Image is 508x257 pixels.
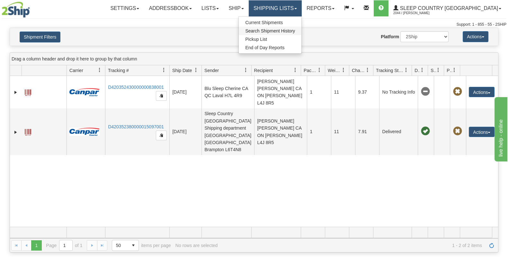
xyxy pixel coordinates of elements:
[245,37,267,42] span: Pickup List
[331,76,355,108] td: 11
[304,67,317,74] span: Packages
[158,65,169,76] a: Tracking # filter column settings
[25,126,31,136] a: Label
[20,32,60,42] button: Shipment Filters
[5,4,59,12] div: live help - online
[191,65,201,76] a: Ship Date filter column settings
[239,35,301,43] a: Pickup List
[453,127,462,136] span: Pickup Not Assigned
[239,43,301,52] a: End of Day Reports
[421,127,430,136] span: On time
[245,28,295,33] span: Search Shipment History
[239,27,301,35] a: Search Shipment History
[290,65,301,76] a: Recipient filter column settings
[69,88,100,96] img: 14 - Canpar
[249,0,302,16] a: Shipping lists
[302,0,339,16] a: Reports
[13,129,19,135] a: Expand
[469,87,495,97] button: Actions
[355,76,379,108] td: 9.37
[307,76,331,108] td: 1
[493,96,507,161] iframe: chat widget
[486,240,497,251] a: Refresh
[156,131,167,140] button: Copy to clipboard
[352,67,365,74] span: Charge
[254,67,273,74] span: Recipient
[108,124,164,129] a: D420352380000015097001
[431,67,436,74] span: Shipment Issues
[245,45,284,50] span: End of Day Reports
[240,65,251,76] a: Sender filter column settings
[108,67,129,74] span: Tracking #
[254,76,307,108] td: [PERSON_NAME] [PERSON_NAME] CA ON [PERSON_NAME] L4J 8R5
[175,243,218,248] div: No rows are selected
[307,108,331,155] td: 1
[447,67,452,74] span: Pickup Status
[59,240,72,251] input: Page 1
[128,240,138,251] span: select
[69,128,100,136] img: 14 - Canpar
[379,108,418,155] td: Delivered
[245,20,283,25] span: Current Shipments
[421,87,430,96] span: No Tracking Info
[239,18,301,27] a: Current Shipments
[31,240,41,251] span: Page 1
[379,76,418,108] td: No Tracking Info
[169,76,201,108] td: [DATE]
[116,242,124,249] span: 50
[224,0,248,16] a: Ship
[201,108,254,155] td: Sleep Country [GEOGRAPHIC_DATA] Shipping department [GEOGRAPHIC_DATA] [GEOGRAPHIC_DATA] Brampton ...
[453,87,462,96] span: Pickup Not Assigned
[433,65,444,76] a: Shipment Issues filter column settings
[314,65,325,76] a: Packages filter column settings
[156,91,167,101] button: Copy to clipboard
[393,10,441,16] span: 2044 / [PERSON_NAME]
[463,31,488,42] button: Actions
[10,53,498,65] div: grid grouping header
[469,127,495,137] button: Actions
[338,65,349,76] a: Weight filter column settings
[105,0,144,16] a: Settings
[46,240,83,251] span: Page of 1
[144,0,197,16] a: Addressbook
[201,76,254,108] td: Blu Sleep Cherine CA QC Laval H7L 4R9
[25,87,31,97] a: Label
[449,65,460,76] a: Pickup Status filter column settings
[169,108,201,155] td: [DATE]
[355,108,379,155] td: 7.91
[398,5,498,11] span: Sleep Country [GEOGRAPHIC_DATA]
[401,65,412,76] a: Tracking Status filter column settings
[112,240,139,251] span: Page sizes drop down
[69,67,83,74] span: Carrier
[2,22,506,27] div: Support: 1 - 855 - 55 - 2SHIP
[376,67,404,74] span: Tracking Status
[172,67,192,74] span: Ship Date
[112,240,171,251] span: items per page
[108,85,164,90] a: D420352430000000838001
[381,33,399,40] label: Platform
[254,108,307,155] td: [PERSON_NAME] [PERSON_NAME] CA ON [PERSON_NAME] L4J 8R5
[388,0,506,16] a: Sleep Country [GEOGRAPHIC_DATA] 2044 / [PERSON_NAME]
[362,65,373,76] a: Charge filter column settings
[13,89,19,96] a: Expand
[94,65,105,76] a: Carrier filter column settings
[328,67,341,74] span: Weight
[197,0,224,16] a: Lists
[222,243,482,248] span: 1 - 2 of 2 items
[331,108,355,155] td: 11
[417,65,428,76] a: Delivery Status filter column settings
[414,67,420,74] span: Delivery Status
[204,67,219,74] span: Sender
[2,2,30,18] img: logo2044.jpg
